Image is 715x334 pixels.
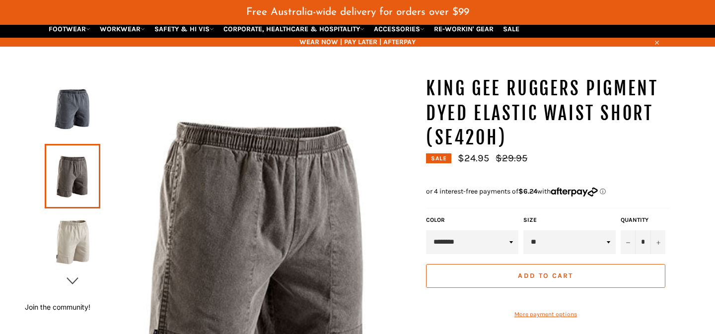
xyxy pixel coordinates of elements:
button: Reduce item quantity by one [621,230,636,254]
button: Add to Cart [426,264,665,288]
label: Quantity [621,216,665,224]
span: Add to Cart [518,271,573,280]
img: KING GEE Ruggers Pigment Dyed Elastic Waist Short (SE420H) - Workin' Gear [50,215,95,270]
a: ACCESSORIES [370,20,429,38]
span: WEAR NOW | PAY LATER | AFTERPAY [45,37,670,47]
a: CORPORATE, HEALTHCARE & HOSPITALITY [219,20,368,38]
h1: KING GEE Ruggers Pigment Dyed Elastic Waist Short (SE420H) [426,76,670,150]
s: $29.95 [496,152,527,164]
a: More payment options [426,310,665,319]
a: RE-WORKIN' GEAR [430,20,498,38]
label: Size [523,216,616,224]
a: SAFETY & HI VIS [150,20,218,38]
img: KING GEE Ruggers Pigment Dyed Elastic Waist Short (SE420H) - Workin' Gear [50,82,95,137]
a: WORKWEAR [96,20,149,38]
label: Color [426,216,518,224]
span: $24.95 [458,152,489,164]
button: Join the community! [25,303,90,311]
a: SALE [499,20,523,38]
button: Increase item quantity by one [650,230,665,254]
a: FOOTWEAR [45,20,94,38]
span: Free Australia-wide delivery for orders over $99 [246,7,469,17]
div: Sale [426,153,451,163]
